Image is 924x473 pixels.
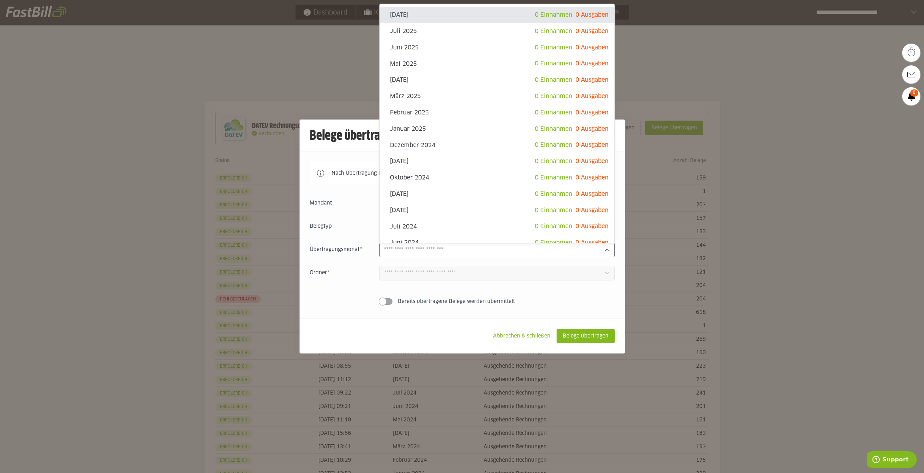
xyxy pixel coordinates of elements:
span: 0 Einnahmen [535,207,572,213]
sl-option: [DATE] [380,153,614,170]
span: 0 Ausgaben [575,12,608,18]
sl-option: Mai 2025 [380,56,614,72]
sl-option: Februar 2025 [380,105,614,121]
sl-switch: Bereits übertragene Belege werden übermittelt [310,298,615,305]
sl-option: Juni 2024 [380,235,614,251]
span: 0 Einnahmen [535,28,572,34]
sl-option: Juli 2025 [380,23,614,40]
span: 0 Ausgaben [575,28,608,34]
sl-option: März 2025 [380,88,614,105]
span: 0 Ausgaben [575,61,608,66]
span: 0 Ausgaben [575,45,608,50]
span: 0 Einnahmen [535,12,572,18]
span: 0 Ausgaben [575,77,608,83]
span: 0 Ausgaben [575,240,608,246]
span: 0 Einnahmen [535,61,572,66]
a: 8 [902,87,920,105]
span: 0 Ausgaben [575,175,608,181]
sl-button: Belege übertragen [557,329,615,343]
span: 0 Ausgaben [575,223,608,229]
span: 0 Einnahmen [535,142,572,148]
sl-option: Dezember 2024 [380,137,614,153]
span: 0 Einnahmen [535,223,572,229]
span: 0 Einnahmen [535,110,572,116]
span: 0 Ausgaben [575,93,608,99]
span: 0 Ausgaben [575,142,608,148]
span: 0 Einnahmen [535,158,572,164]
span: 0 Einnahmen [535,126,572,132]
span: 0 Ausgaben [575,126,608,132]
span: 8 [910,89,918,97]
span: 0 Einnahmen [535,240,572,246]
span: 0 Ausgaben [575,191,608,197]
span: 0 Ausgaben [575,207,608,213]
span: 0 Einnahmen [535,175,572,181]
sl-option: [DATE] [380,186,614,202]
sl-option: Juli 2024 [380,218,614,235]
span: 0 Ausgaben [575,110,608,116]
sl-option: Juni 2025 [380,40,614,56]
sl-option: [DATE] [380,202,614,219]
sl-button: Abbrechen & schließen [487,329,557,343]
span: 0 Einnahmen [535,45,572,50]
sl-option: [DATE] [380,72,614,88]
span: 0 Einnahmen [535,93,572,99]
span: 0 Einnahmen [535,191,572,197]
span: 0 Ausgaben [575,158,608,164]
sl-option: Januar 2025 [380,121,614,137]
iframe: Öffnet ein Widget, in dem Sie weitere Informationen finden [867,451,917,469]
sl-option: Oktober 2024 [380,170,614,186]
span: 0 Einnahmen [535,77,572,83]
sl-option: [DATE] [380,7,614,23]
